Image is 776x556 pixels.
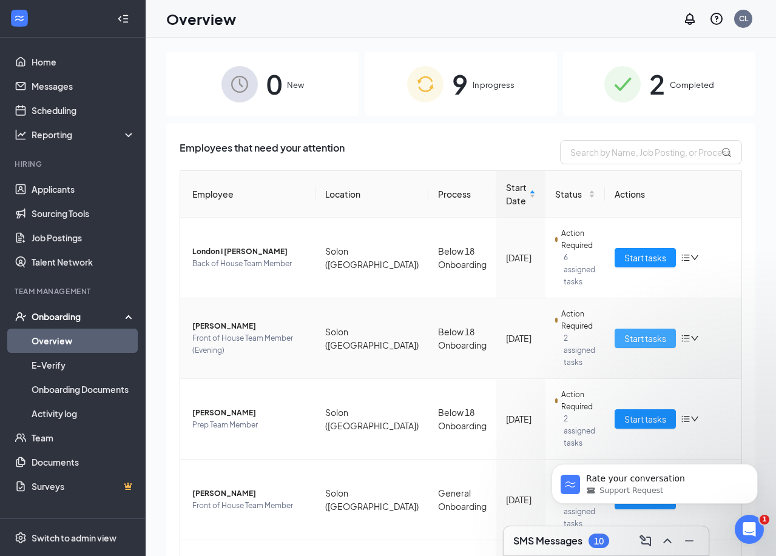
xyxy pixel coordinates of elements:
span: bars [681,253,690,263]
button: ComposeMessage [636,531,655,551]
a: Team [32,426,135,450]
span: down [690,253,699,262]
span: 1 [760,515,769,524]
span: London I [PERSON_NAME] [192,246,306,258]
svg: UserCheck [15,310,27,323]
span: down [690,334,699,343]
span: Start tasks [624,332,666,345]
span: [PERSON_NAME] [192,320,306,332]
span: Status [555,187,586,201]
button: ChevronUp [658,531,677,551]
span: 9 [452,63,468,105]
svg: ComposeMessage [638,534,653,548]
a: Sourcing Tools [32,201,135,226]
h1: Overview [166,8,236,29]
td: Below 18 Onboarding [428,298,496,379]
svg: Notifications [683,12,697,26]
div: Hiring [15,159,133,169]
h3: SMS Messages [513,534,582,548]
span: Start Date [506,181,527,207]
iframe: Intercom notifications message [533,438,776,523]
th: Process [428,171,496,218]
a: Home [32,50,135,74]
div: [DATE] [506,493,536,506]
span: Front of House Team Member [192,500,306,512]
a: SurveysCrown [32,474,135,498]
span: 2 assigned tasks [564,413,595,449]
svg: Collapse [117,13,129,25]
div: Reporting [32,129,136,141]
span: bars [681,414,690,424]
span: 0 [266,63,282,105]
div: 10 [594,536,604,546]
a: Job Postings [32,226,135,250]
div: Onboarding [32,310,125,323]
td: Solon ([GEOGRAPHIC_DATA]) [315,298,428,379]
a: Documents [32,450,135,474]
a: Scheduling [32,98,135,122]
span: [PERSON_NAME] [192,407,306,419]
th: Actions [605,171,741,218]
span: Action Required [561,227,595,252]
a: Talent Network [32,250,135,274]
iframe: Intercom live chat [735,515,764,544]
td: Below 18 Onboarding [428,379,496,460]
td: Solon ([GEOGRAPHIC_DATA]) [315,379,428,460]
span: 2 [649,63,665,105]
a: Onboarding Documents [32,377,135,401]
svg: Analysis [15,129,27,141]
span: bars [681,333,690,343]
a: Messages [32,74,135,98]
span: Action Required [561,308,595,332]
a: Applicants [32,177,135,201]
div: [DATE] [506,251,536,264]
th: Employee [180,171,315,218]
svg: Settings [15,532,27,544]
span: down [690,415,699,423]
td: Solon ([GEOGRAPHIC_DATA]) [315,460,428,540]
svg: Minimize [682,534,697,548]
span: Prep Team Member [192,419,306,431]
td: Solon ([GEOGRAPHIC_DATA]) [315,218,428,298]
div: [DATE] [506,332,536,345]
a: Activity log [32,401,135,426]
span: [PERSON_NAME] [192,487,306,500]
span: Start tasks [624,412,666,426]
th: Location [315,171,428,218]
button: Start tasks [615,409,676,429]
div: Switch to admin view [32,532,116,544]
a: Overview [32,329,135,353]
span: New [287,79,304,91]
span: In progress [473,79,515,91]
svg: ChevronUp [660,534,675,548]
span: Employees that need your attention [180,140,345,164]
button: Start tasks [615,329,676,348]
span: Completed [670,79,714,91]
span: Start tasks [624,251,666,264]
svg: WorkstreamLogo [13,12,25,24]
td: General Onboarding [428,460,496,540]
button: Start tasks [615,248,676,267]
a: E-Verify [32,353,135,377]
span: Front of House Team Member (Evening) [192,332,306,357]
button: Minimize [680,531,699,551]
div: Team Management [15,286,133,296]
div: [DATE] [506,412,536,426]
span: Back of House Team Member [192,258,306,270]
span: 6 assigned tasks [564,252,595,288]
input: Search by Name, Job Posting, or Process [560,140,742,164]
th: Status [545,171,605,218]
span: 2 assigned tasks [564,332,595,369]
span: Action Required [561,389,595,413]
div: CL [739,13,748,24]
svg: QuestionInfo [709,12,724,26]
td: Below 18 Onboarding [428,218,496,298]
